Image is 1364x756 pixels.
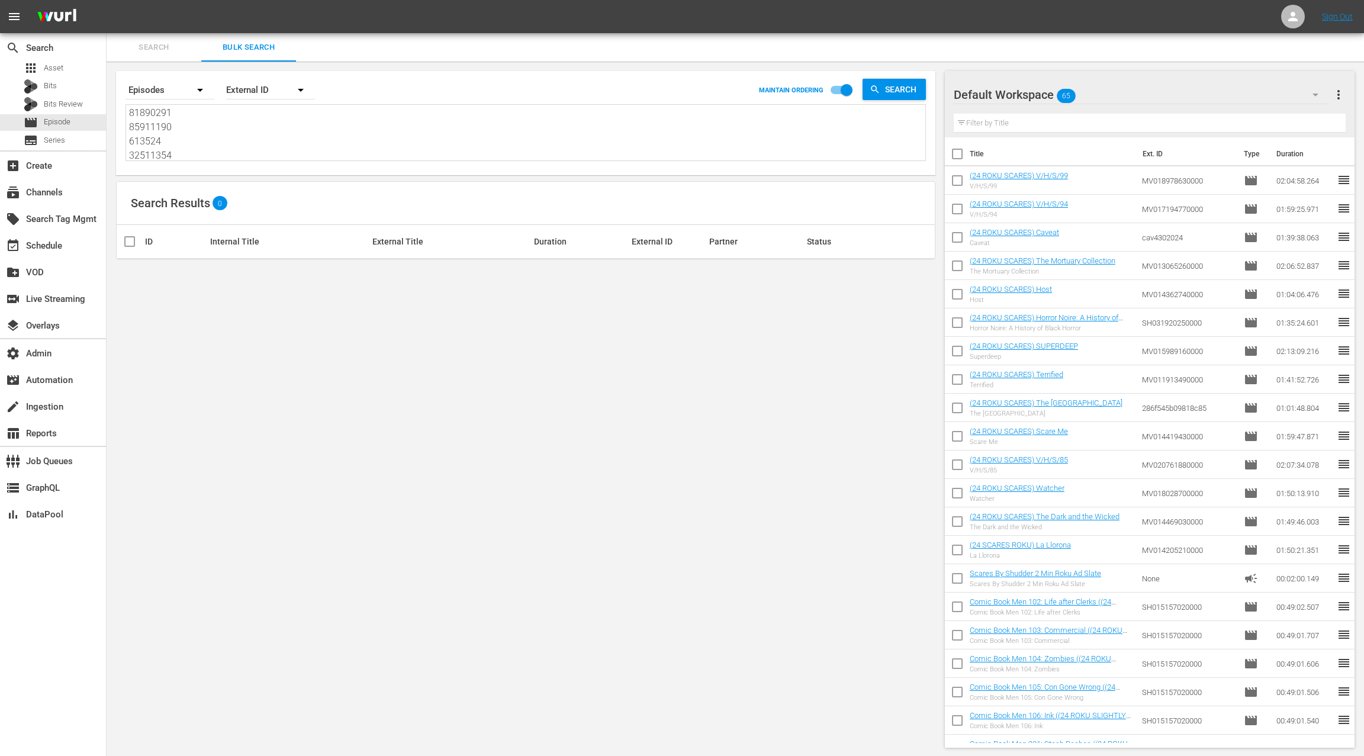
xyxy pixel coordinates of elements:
[145,237,207,246] div: ID
[24,97,38,111] div: Bits Review
[6,454,20,468] span: Job Queues
[970,523,1119,531] div: The Dark and the Wicked
[1244,429,1258,443] span: Episode
[970,626,1127,652] a: Comic Book Men 103: Commercial ((24 ROKU SLIGHTLY) Comic Book Men 103: Commercial (amc_slightly_o...
[6,481,20,495] span: GraphQL
[1057,83,1076,108] span: 65
[6,212,20,226] span: Search Tag Mgmt
[1272,621,1337,649] td: 00:49:01.707
[1337,514,1351,528] span: reorder
[1337,429,1351,443] span: reorder
[863,79,926,100] button: Search
[6,159,20,173] span: Create
[1244,202,1258,216] span: Episode
[970,268,1115,275] div: The Mortuary Collection
[1337,457,1351,471] span: reorder
[1137,422,1239,451] td: MV014419430000
[970,512,1119,521] a: (24 ROKU SCARES) The Dark and the Wicked
[970,256,1115,265] a: (24 ROKU SCARES) The Mortuary Collection
[807,237,868,246] div: Status
[6,265,20,279] span: VOD
[372,237,531,246] div: External Title
[1272,223,1337,252] td: 01:39:38.063
[1244,657,1258,671] span: Episode
[970,438,1068,446] div: Scare Me
[1244,287,1258,301] span: Episode
[6,185,20,200] span: Channels
[226,73,315,107] div: External ID
[1137,507,1239,536] td: MV014469030000
[1137,394,1239,422] td: 286f545b09818c85
[1137,564,1239,593] td: None
[1137,621,1239,649] td: SH015157020000
[1137,451,1239,479] td: MV020761880000
[6,426,20,440] span: Reports
[970,683,1120,718] a: Comic Book Men 105: Con Gone Wrong ((24 ROKU SLIGHTLY) Comic Book Men 105: Con Gone Wrong (amc_sl...
[709,237,803,246] div: Partner
[1331,88,1346,102] span: more_vert
[6,373,20,387] span: Automation
[970,495,1064,503] div: Watcher
[1337,315,1351,329] span: reorder
[1272,365,1337,394] td: 01:41:52.726
[1244,600,1258,614] span: Episode
[129,107,925,161] textarea: 54251096 69357571 54251095 67573836 69357569 69357573 81890288 84164009 67573835 70931485 5088233...
[24,115,38,130] span: Episode
[213,199,227,207] span: 0
[534,237,628,246] div: Duration
[208,41,289,54] span: Bulk Search
[970,552,1071,559] div: La Llorona
[1137,678,1239,706] td: SH015157020000
[970,324,1133,332] div: Horror Noire: A History of Black Horror
[970,137,1136,170] th: Title
[970,484,1064,493] a: (24 ROKU SCARES) Watcher
[44,62,63,74] span: Asset
[1337,258,1351,272] span: reorder
[1337,343,1351,358] span: reorder
[1272,649,1337,678] td: 00:49:01.606
[1244,571,1258,586] span: Ad
[1244,372,1258,387] span: Episode
[970,182,1068,190] div: V/H/S/99
[970,711,1131,738] a: Comic Book Men 106: Ink ((24 ROKU SLIGHTLY) Comic Book Men 106: Ink (amc_slightly_off_by_amc_1_00...
[1137,223,1239,252] td: cav4302024
[1137,593,1239,621] td: SH015157020000
[1244,401,1258,415] span: Episode
[970,239,1059,247] div: Caveat
[970,353,1078,361] div: Superdeep
[1272,252,1337,280] td: 02:06:52.837
[1272,451,1337,479] td: 02:07:34.078
[1322,12,1353,21] a: Sign Out
[970,171,1068,180] a: (24 ROKU SCARES) V/H/S/99
[1272,280,1337,308] td: 01:04:06.476
[1272,536,1337,564] td: 01:50:21.351
[970,211,1068,218] div: V/H/S/94
[970,665,1133,673] div: Comic Book Men 104: Zombies
[1137,308,1239,337] td: SH031920250000
[970,410,1122,417] div: The [GEOGRAPHIC_DATA]
[1269,137,1340,170] th: Duration
[954,78,1330,111] div: Default Workspace
[1337,287,1351,301] span: reorder
[1272,422,1337,451] td: 01:59:47.871
[1244,514,1258,529] span: Episode
[1137,252,1239,280] td: MV013065260000
[1272,678,1337,706] td: 00:49:01.506
[1137,337,1239,365] td: MV015989160000
[1337,372,1351,386] span: reorder
[970,370,1063,379] a: (24 ROKU SCARES) Terrified
[1337,173,1351,187] span: reorder
[6,41,20,55] span: Search
[1137,280,1239,308] td: MV014362740000
[970,541,1071,549] a: (24 SCARES ROKU) La Llorona
[6,507,20,522] span: DataPool
[1244,685,1258,699] span: Episode
[6,239,20,253] span: Schedule
[24,61,38,75] span: Asset
[6,319,20,333] span: Overlays
[28,3,85,31] img: ans4CAIJ8jUAAAAAAAAAAAAAAAAAAAAAAAAgQb4GAAAAAAAAAAAAAAAAAAAAAAAAJMjXAAAAAAAAAAAAAAAAAAAAAAAAgAT5G...
[6,346,20,361] span: Admin
[1137,536,1239,564] td: MV014205210000
[1337,684,1351,699] span: reorder
[1272,479,1337,507] td: 01:50:13.910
